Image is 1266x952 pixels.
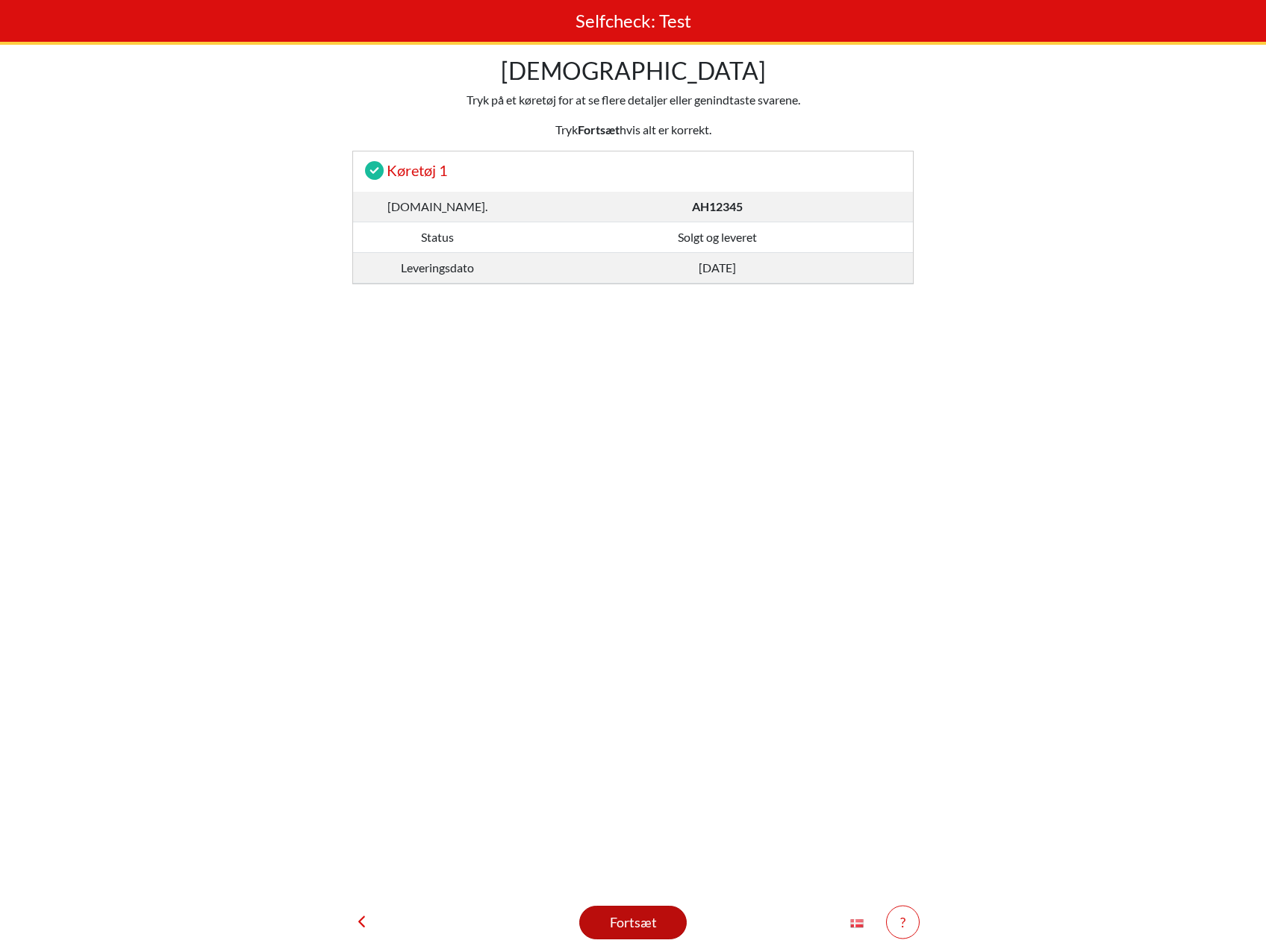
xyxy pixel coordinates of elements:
td: [DATE] [521,253,913,284]
button: ? [886,906,920,939]
td: Leveringsdato [353,253,521,284]
div: Fortsæt [598,912,668,933]
button: Fortsæt [579,906,687,939]
h5: Køretøj 1 [353,151,913,186]
h1: Selfcheck: Test [576,10,691,32]
p: Tryk hvis alt er korrekt. [346,121,920,139]
strong: Fortsæt [578,122,620,137]
td: [DOMAIN_NAME]. [353,192,521,222]
p: Tryk på et køretøj for at se flere detaljer eller genindtaste svarene. [346,91,920,109]
td: Status [353,222,521,253]
h3: [DEMOGRAPHIC_DATA] [346,57,920,85]
div: ? [896,912,910,933]
img: isAAAAASUVORK5CYII= [850,917,864,930]
strong: AH12345 [692,199,743,213]
td: Solgt og leveret [521,222,913,253]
